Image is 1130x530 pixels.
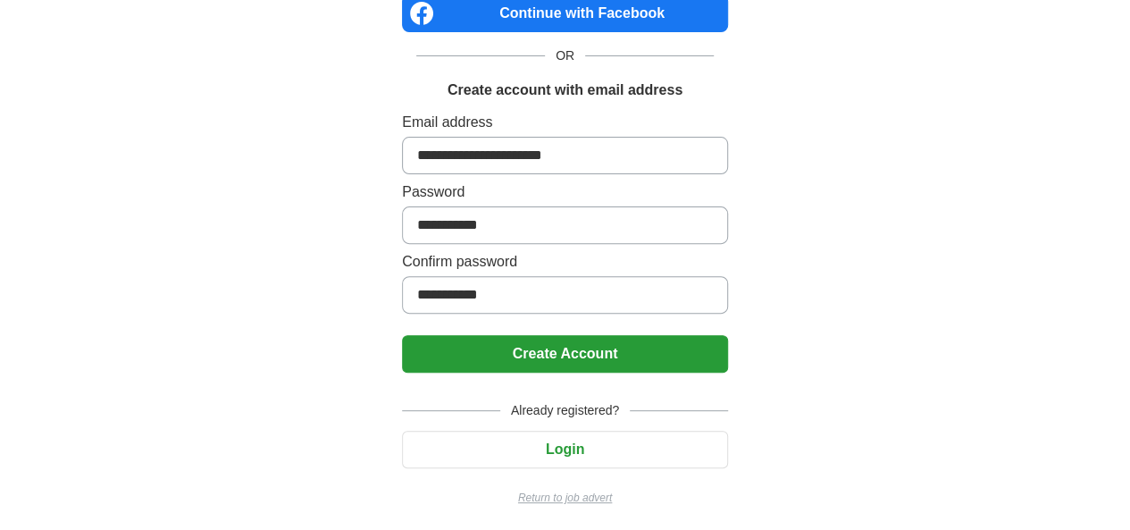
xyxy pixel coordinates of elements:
[402,112,728,133] label: Email address
[402,442,728,457] a: Login
[448,80,682,101] h1: Create account with email address
[545,46,585,65] span: OR
[402,335,728,373] button: Create Account
[500,401,630,420] span: Already registered?
[402,431,728,468] button: Login
[402,490,728,506] a: Return to job advert
[402,181,728,203] label: Password
[402,251,728,273] label: Confirm password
